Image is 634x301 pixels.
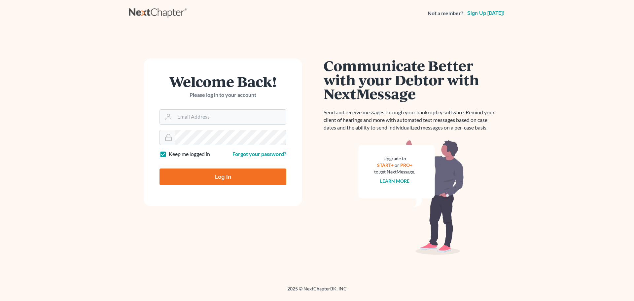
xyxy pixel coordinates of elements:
[232,151,286,157] a: Forgot your password?
[324,109,499,132] p: Send and receive messages through your bankruptcy software. Remind your client of hearings and mo...
[159,169,286,185] input: Log In
[169,150,210,158] label: Keep me logged in
[175,110,286,124] input: Email Address
[377,162,394,168] a: START+
[466,11,505,16] a: Sign up [DATE]!
[395,162,399,168] span: or
[374,155,415,162] div: Upgrade to
[129,285,505,297] div: 2025 © NextChapterBK, INC
[159,91,286,99] p: Please log in to your account
[324,58,499,101] h1: Communicate Better with your Debtor with NextMessage
[358,139,464,255] img: nextmessage_bg-59042aed3d76b12b5cd301f8e5b87938c9018125f34e5fa2b7a6b67550977c72.svg
[380,178,409,184] a: Learn more
[374,169,415,175] div: to get NextMessage.
[159,74,286,89] h1: Welcome Back!
[428,10,463,17] strong: Not a member?
[400,162,412,168] a: PRO+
